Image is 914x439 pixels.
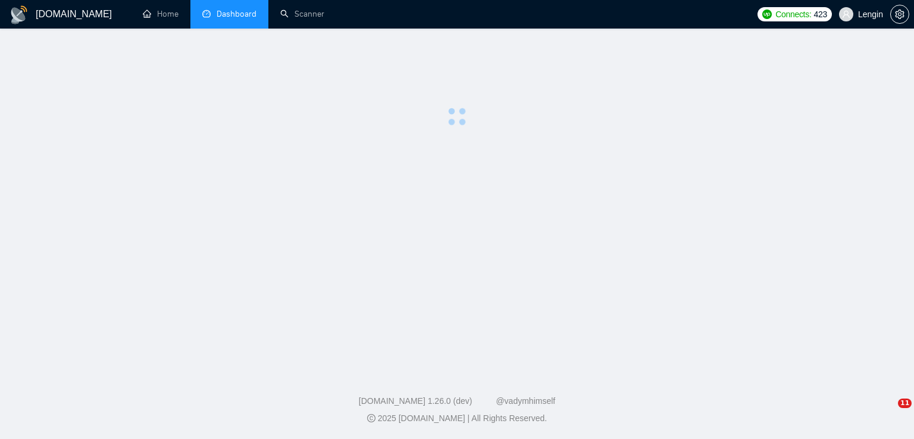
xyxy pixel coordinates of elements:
a: [DOMAIN_NAME] 1.26.0 (dev) [359,396,472,406]
span: user [842,10,850,18]
span: Connects: [775,8,811,21]
span: 11 [898,399,912,408]
div: 2025 [DOMAIN_NAME] | All Rights Reserved. [10,412,904,425]
img: upwork-logo.png [762,10,772,19]
a: @vadymhimself [496,396,555,406]
span: dashboard [202,10,211,18]
span: setting [891,10,909,19]
a: searchScanner [280,9,324,19]
a: homeHome [143,9,179,19]
span: copyright [367,414,375,422]
span: 423 [813,8,827,21]
img: logo [10,5,29,24]
iframe: Intercom live chat [874,399,902,427]
span: Dashboard [217,9,256,19]
a: setting [890,10,909,19]
button: setting [890,5,909,24]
